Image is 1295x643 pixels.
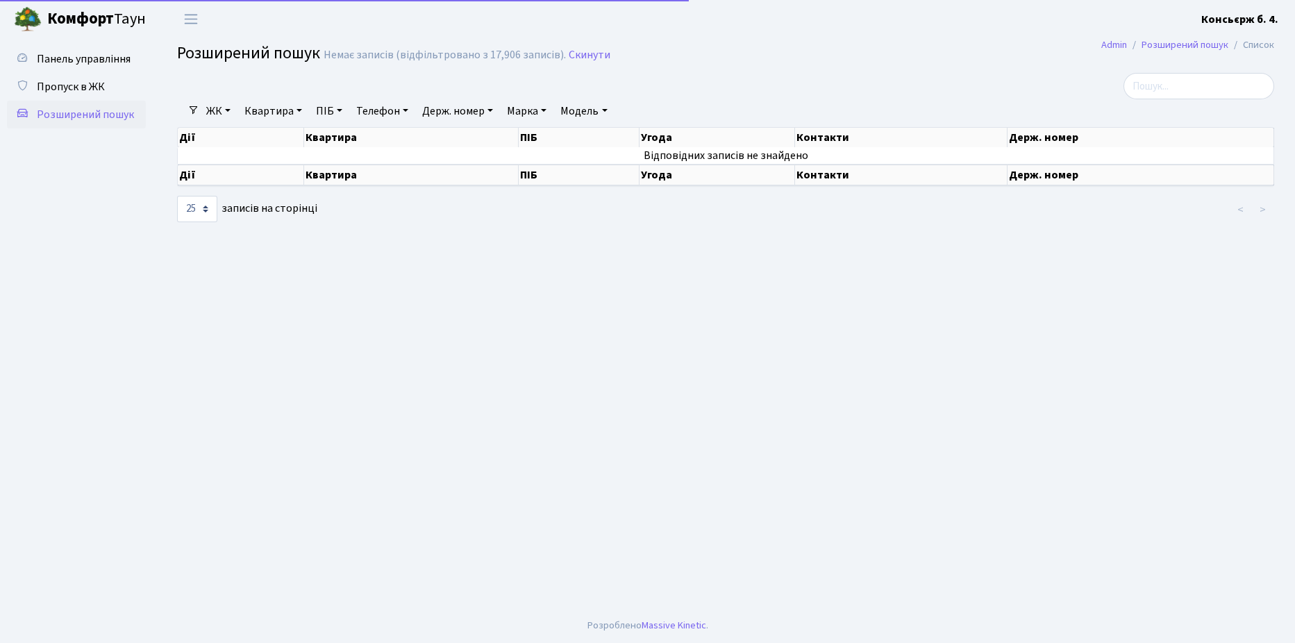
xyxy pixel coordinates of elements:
[795,165,1008,185] th: Контакти
[1123,73,1274,99] input: Пошук...
[310,99,348,123] a: ПІБ
[178,165,304,185] th: Дії
[177,41,320,65] span: Розширений пошук
[640,165,795,185] th: Угода
[1201,12,1278,27] b: Консьєрж б. 4.
[14,6,42,33] img: logo.png
[501,99,552,123] a: Марка
[201,99,236,123] a: ЖК
[642,618,706,633] a: Massive Kinetic
[304,128,519,147] th: Квартира
[7,45,146,73] a: Панель управління
[177,196,217,222] select: записів на сторінці
[304,165,519,185] th: Квартира
[1228,37,1274,53] li: Список
[7,73,146,101] a: Пропуск в ЖК
[239,99,308,123] a: Квартира
[1008,165,1274,185] th: Держ. номер
[1142,37,1228,52] a: Розширений пошук
[555,99,612,123] a: Модель
[569,49,610,62] a: Скинути
[640,128,795,147] th: Угода
[587,618,708,633] div: Розроблено .
[7,101,146,128] a: Розширений пошук
[795,128,1008,147] th: Контакти
[519,128,640,147] th: ПІБ
[174,8,208,31] button: Переключити навігацію
[351,99,414,123] a: Телефон
[47,8,114,30] b: Комфорт
[37,107,134,122] span: Розширений пошук
[47,8,146,31] span: Таун
[324,49,566,62] div: Немає записів (відфільтровано з 17,906 записів).
[417,99,499,123] a: Держ. номер
[178,147,1274,164] td: Відповідних записів не знайдено
[1008,128,1274,147] th: Держ. номер
[1101,37,1127,52] a: Admin
[178,128,304,147] th: Дії
[519,165,640,185] th: ПІБ
[177,196,317,222] label: записів на сторінці
[37,51,131,67] span: Панель управління
[37,79,105,94] span: Пропуск в ЖК
[1080,31,1295,60] nav: breadcrumb
[1201,11,1278,28] a: Консьєрж б. 4.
